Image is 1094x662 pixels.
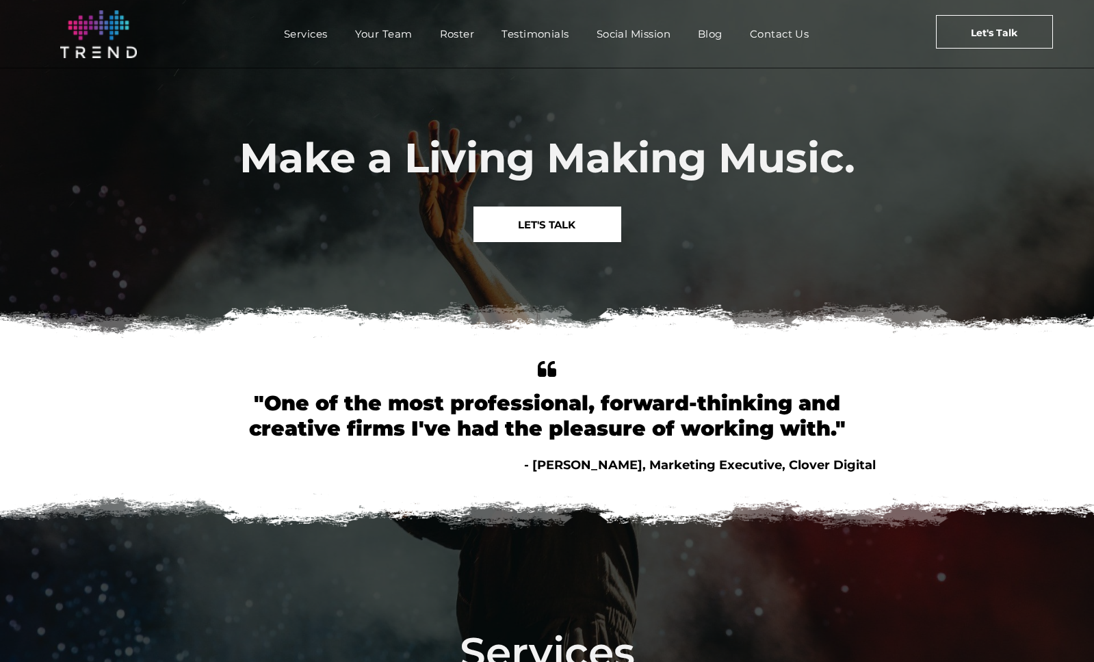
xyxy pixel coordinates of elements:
a: Roster [426,24,489,44]
a: LET'S TALK [473,207,621,242]
span: Let's Talk [971,16,1017,50]
a: Your Team [341,24,426,44]
a: Social Mission [583,24,684,44]
font: "One of the most professional, forward-thinking and creative firms I've had the pleasure of worki... [249,390,846,441]
a: Let's Talk [936,15,1053,49]
a: Blog [684,24,736,44]
a: Contact Us [736,24,823,44]
span: LET'S TALK [518,207,575,242]
span: - [PERSON_NAME], Marketing Executive, Clover Digital [524,458,876,473]
img: logo [60,10,137,58]
a: Services [270,24,341,44]
a: Testimonials [488,24,582,44]
span: Make a Living Making Music. [239,133,855,183]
